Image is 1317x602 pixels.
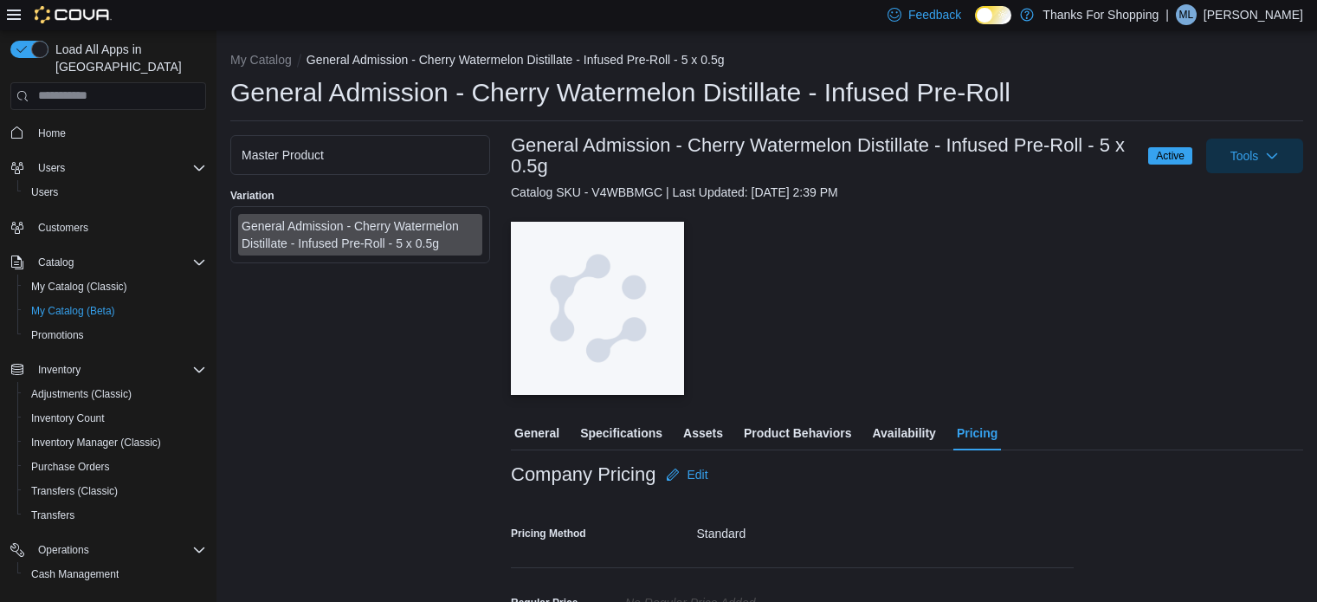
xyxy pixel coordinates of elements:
button: Inventory [3,358,213,382]
a: My Catalog (Classic) [24,276,134,297]
img: Image for Cova Placeholder [511,222,684,395]
span: Promotions [24,325,206,346]
div: Master Product [242,146,479,164]
a: Adjustments (Classic) [24,384,139,405]
a: Inventory Manager (Classic) [24,432,168,453]
span: Purchase Orders [24,456,206,477]
span: Purchase Orders [31,460,110,474]
span: Specifications [580,416,662,450]
p: | [1165,4,1169,25]
div: General Admission - Cherry Watermelon Distillate - Infused Pre-Roll - 5 x 0.5g [242,217,479,252]
span: Inventory Manager (Classic) [24,432,206,453]
button: Inventory Manager (Classic) [17,430,213,455]
span: My Catalog (Beta) [24,301,206,321]
button: My Catalog (Classic) [17,275,213,299]
a: Users [24,182,65,203]
button: Operations [3,538,213,562]
nav: An example of EuiBreadcrumbs [230,51,1303,72]
h3: Company Pricing [511,464,655,485]
a: Promotions [24,325,91,346]
p: [PERSON_NAME] [1204,4,1303,25]
span: My Catalog (Classic) [24,276,206,297]
a: My Catalog (Beta) [24,301,122,321]
input: Dark Mode [975,6,1011,24]
span: Assets [683,416,723,450]
span: Transfers [31,508,74,522]
span: Tools [1230,147,1259,165]
span: My Catalog (Classic) [31,280,127,294]
span: Product Behaviors [744,416,851,450]
button: My Catalog [230,53,292,67]
span: My Catalog (Beta) [31,304,115,318]
span: Home [38,126,66,140]
button: Inventory [31,359,87,380]
span: General [514,416,559,450]
h3: General Admission - Cherry Watermelon Distillate - Infused Pre-Roll - 5 x 0.5g [511,135,1131,177]
span: Inventory [38,363,81,377]
a: Inventory Count [24,408,112,429]
span: Active [1148,147,1192,165]
span: Load All Apps in [GEOGRAPHIC_DATA] [48,41,206,75]
span: Cash Management [24,564,206,585]
span: Catalog [31,252,206,273]
span: Feedback [908,6,961,23]
button: Adjustments (Classic) [17,382,213,406]
span: Inventory Count [24,408,206,429]
span: Inventory Count [31,411,105,425]
span: Customers [38,221,88,235]
span: Operations [31,540,206,560]
span: Inventory [31,359,206,380]
span: Users [31,185,58,199]
span: ML [1179,4,1194,25]
span: Cash Management [31,567,119,581]
button: Customers [3,215,213,240]
button: Cash Management [17,562,213,586]
div: Mike Lysack [1176,4,1197,25]
button: Tools [1206,139,1303,173]
button: Users [3,156,213,180]
span: Users [24,182,206,203]
a: Cash Management [24,564,126,585]
div: Standard [697,520,1075,541]
span: Availability [872,416,935,450]
button: Transfers [17,503,213,528]
button: Users [17,180,213,204]
span: Users [31,158,206,178]
span: Transfers (Classic) [24,481,206,502]
button: Purchase Orders [17,455,213,479]
button: Operations [31,540,96,560]
span: Adjustments (Classic) [31,387,132,401]
a: Transfers [24,505,81,526]
span: Customers [31,217,206,238]
a: Customers [31,217,95,238]
img: Cova [35,6,112,23]
a: Purchase Orders [24,456,117,477]
span: Dark Mode [975,24,976,25]
span: Home [31,122,206,144]
button: Inventory Count [17,406,213,430]
span: Users [38,161,65,175]
span: Inventory Manager (Classic) [31,436,161,450]
button: Catalog [31,252,81,273]
span: Transfers [24,505,206,526]
p: Thanks For Shopping [1043,4,1159,25]
span: Transfers (Classic) [31,484,118,498]
a: Home [31,123,73,144]
a: Transfers (Classic) [24,481,125,502]
span: Edit [687,466,707,483]
label: Pricing Method [511,527,586,541]
h1: General Admission - Cherry Watermelon Distillate - Infused Pre-Roll [230,75,1010,110]
span: Adjustments (Classic) [24,384,206,405]
button: Promotions [17,323,213,347]
button: My Catalog (Beta) [17,299,213,323]
button: Users [31,158,72,178]
span: Operations [38,543,89,557]
button: Home [3,120,213,146]
div: Catalog SKU - V4WBBMGC | Last Updated: [DATE] 2:39 PM [511,184,1303,201]
label: Variation [230,189,274,203]
button: Transfers (Classic) [17,479,213,503]
span: Catalog [38,256,74,269]
span: Pricing [957,416,997,450]
button: Catalog [3,250,213,275]
button: General Admission - Cherry Watermelon Distillate - Infused Pre-Roll - 5 x 0.5g [307,53,725,67]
